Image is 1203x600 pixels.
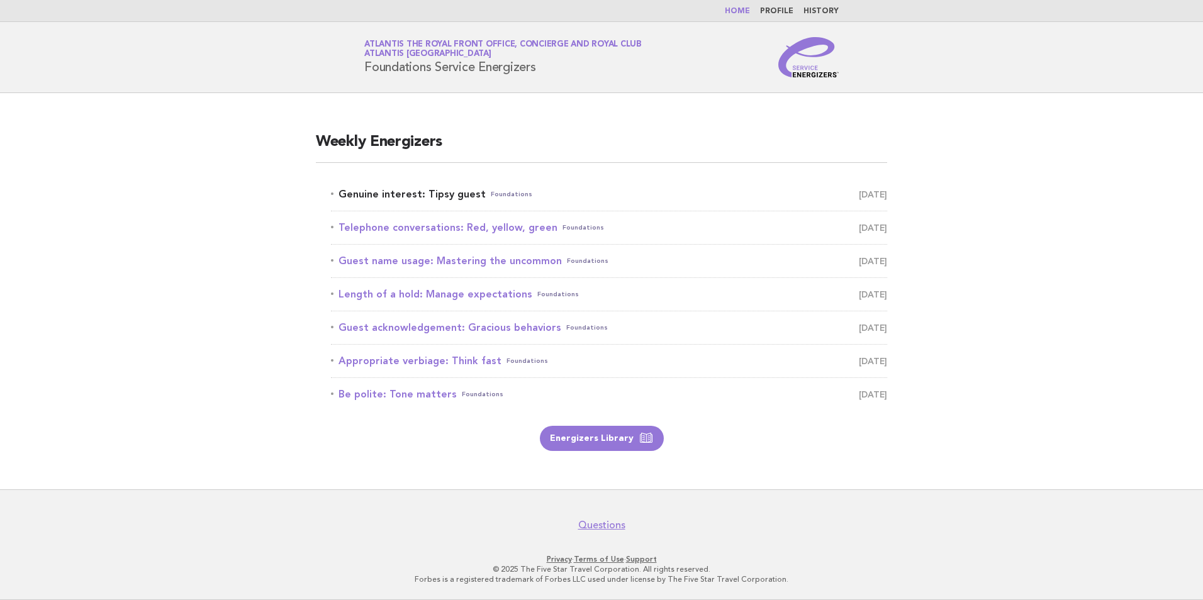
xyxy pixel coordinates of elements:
[216,554,987,564] p: · ·
[859,286,887,303] span: [DATE]
[567,252,608,270] span: Foundations
[331,219,887,236] a: Telephone conversations: Red, yellow, greenFoundations [DATE]
[859,352,887,370] span: [DATE]
[331,186,887,203] a: Genuine interest: Tipsy guestFoundations [DATE]
[331,252,887,270] a: Guest name usage: Mastering the uncommonFoundations [DATE]
[364,41,642,74] h1: Foundations Service Energizers
[859,386,887,403] span: [DATE]
[331,286,887,303] a: Length of a hold: Manage expectationsFoundations [DATE]
[859,252,887,270] span: [DATE]
[778,37,839,77] img: Service Energizers
[331,319,887,336] a: Guest acknowledgement: Gracious behaviorsFoundations [DATE]
[491,186,532,203] span: Foundations
[462,386,503,403] span: Foundations
[859,186,887,203] span: [DATE]
[364,40,642,58] a: Atlantis The Royal Front Office, Concierge and Royal ClubAtlantis [GEOGRAPHIC_DATA]
[506,352,548,370] span: Foundations
[574,555,624,564] a: Terms of Use
[562,219,604,236] span: Foundations
[859,319,887,336] span: [DATE]
[578,519,625,531] a: Questions
[725,8,750,15] a: Home
[760,8,793,15] a: Profile
[331,352,887,370] a: Appropriate verbiage: Think fastFoundations [DATE]
[626,555,657,564] a: Support
[216,564,987,574] p: © 2025 The Five Star Travel Corporation. All rights reserved.
[331,386,887,403] a: Be polite: Tone mattersFoundations [DATE]
[547,555,572,564] a: Privacy
[316,132,887,163] h2: Weekly Energizers
[859,219,887,236] span: [DATE]
[540,426,664,451] a: Energizers Library
[803,8,839,15] a: History
[216,574,987,584] p: Forbes is a registered trademark of Forbes LLC used under license by The Five Star Travel Corpora...
[537,286,579,303] span: Foundations
[364,50,491,58] span: Atlantis [GEOGRAPHIC_DATA]
[566,319,608,336] span: Foundations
